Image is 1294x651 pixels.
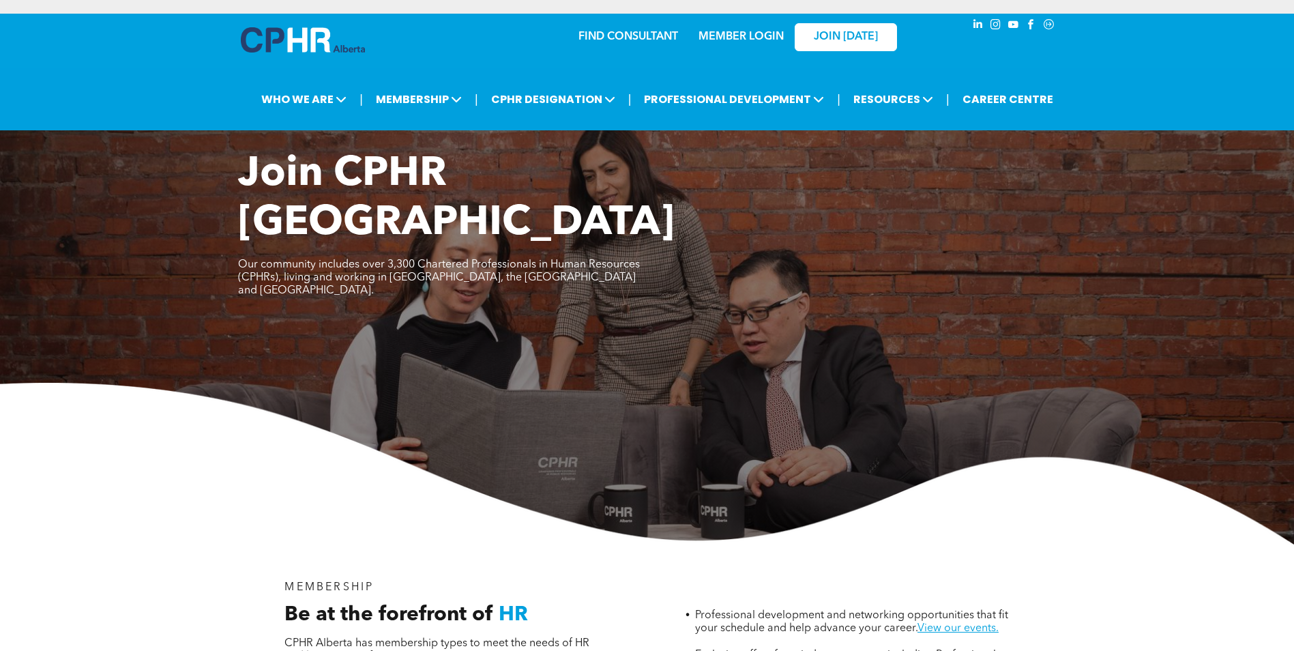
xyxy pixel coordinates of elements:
img: A blue and white logo for cp alberta [241,27,365,53]
span: PROFESSIONAL DEVELOPMENT [640,87,828,112]
a: linkedin [971,17,986,35]
li: | [837,85,840,113]
a: youtube [1006,17,1021,35]
a: instagram [988,17,1003,35]
span: CPHR DESIGNATION [487,87,619,112]
a: facebook [1024,17,1039,35]
a: JOIN [DATE] [795,23,897,51]
li: | [475,85,478,113]
span: MEMBERSHIP [284,582,374,593]
span: HR [499,605,528,625]
a: CAREER CENTRE [958,87,1057,112]
span: JOIN [DATE] [814,31,878,44]
span: Join CPHR [GEOGRAPHIC_DATA] [238,154,675,244]
li: | [359,85,363,113]
a: View our events. [917,623,999,634]
span: RESOURCES [849,87,937,112]
a: MEMBER LOGIN [699,31,784,42]
li: | [946,85,950,113]
li: | [628,85,632,113]
span: MEMBERSHIP [372,87,466,112]
span: Our community includes over 3,300 Chartered Professionals in Human Resources (CPHRs), living and ... [238,259,640,296]
span: Professional development and networking opportunities that fit your schedule and help advance you... [695,610,1008,634]
span: Be at the forefront of [284,605,493,625]
span: WHO WE ARE [257,87,351,112]
a: FIND CONSULTANT [578,31,678,42]
a: Social network [1042,17,1057,35]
